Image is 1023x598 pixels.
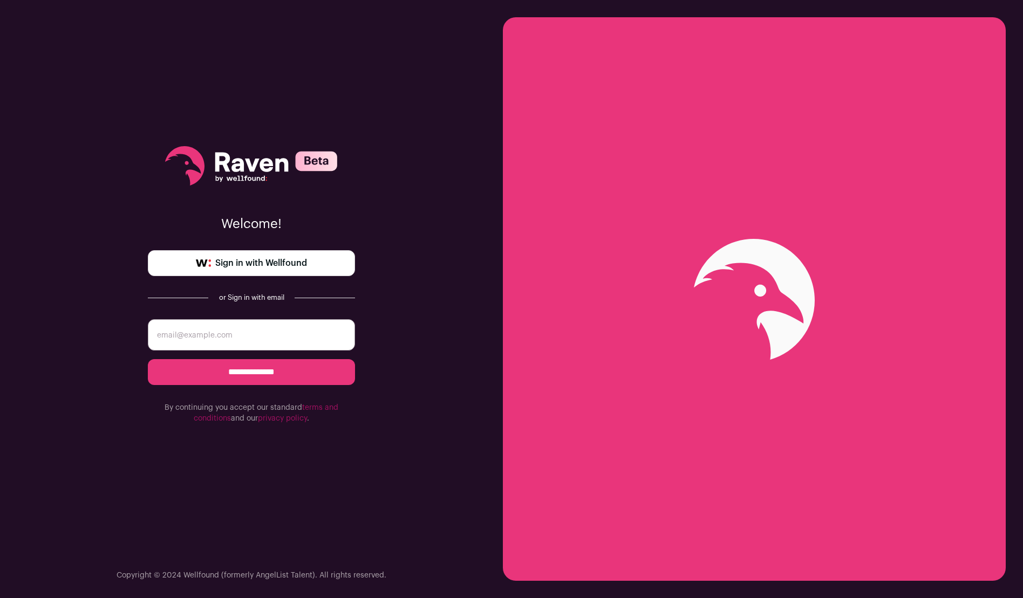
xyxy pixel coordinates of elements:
[148,216,355,233] p: Welcome!
[258,415,307,422] a: privacy policy
[196,259,211,267] img: wellfound-symbol-flush-black-fb3c872781a75f747ccb3a119075da62bfe97bd399995f84a933054e44a575c4.png
[217,293,286,302] div: or Sign in with email
[148,402,355,424] p: By continuing you accept our standard and our .
[148,319,355,350] input: email@example.com
[148,250,355,276] a: Sign in with Wellfound
[117,570,386,581] p: Copyright © 2024 Wellfound (formerly AngelList Talent). All rights reserved.
[215,257,307,270] span: Sign in with Wellfound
